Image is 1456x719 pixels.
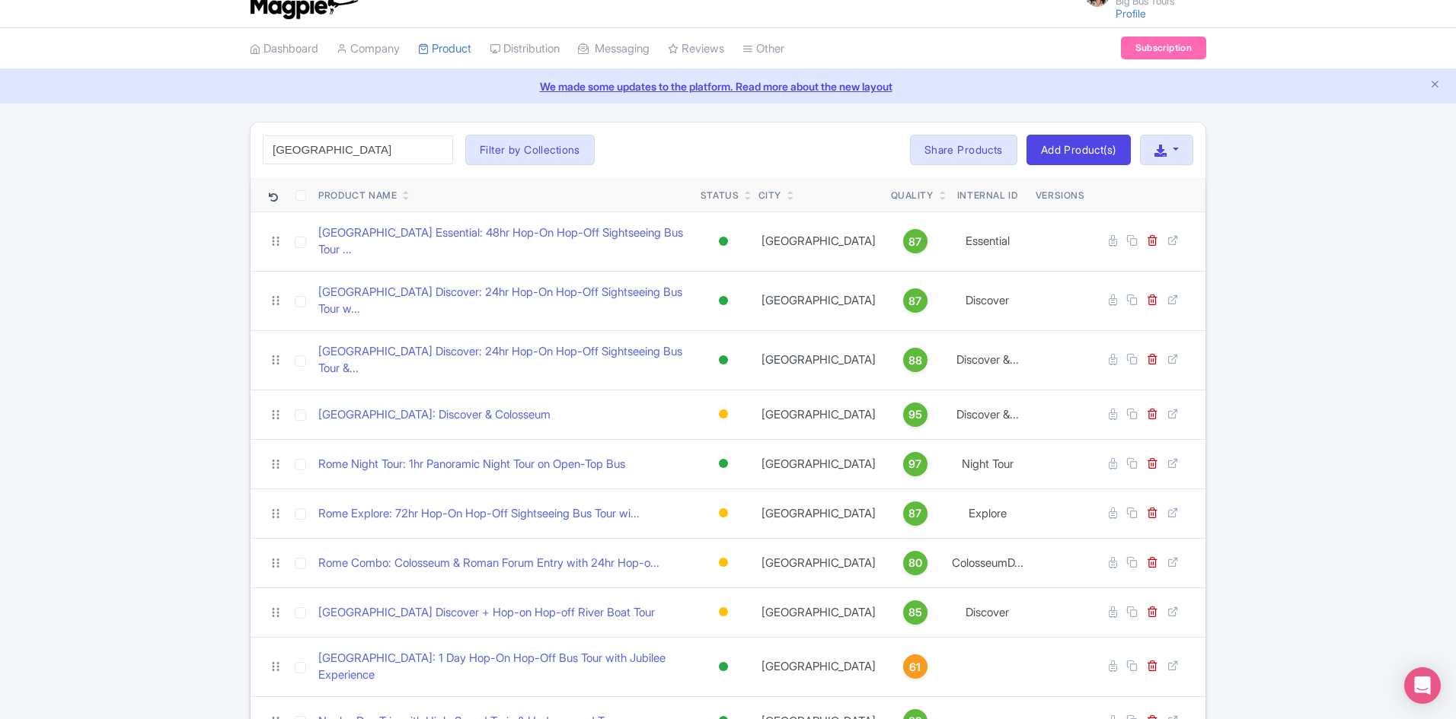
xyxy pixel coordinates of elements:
a: [GEOGRAPHIC_DATA] Discover + Hop-on Hop-off River Boat Tour [318,604,655,622]
td: [GEOGRAPHIC_DATA] [752,330,885,390]
div: City [758,189,781,202]
a: Share Products [910,135,1017,165]
a: [GEOGRAPHIC_DATA]: 1 Day Hop-On Hop-Off Bus Tour with Jubilee Experience [318,650,688,684]
div: Building [716,502,731,524]
a: 80 [891,551,940,575]
span: 87 [908,234,921,250]
a: 87 [891,501,940,526]
a: Product [418,28,471,70]
span: 61 [909,659,921,676]
a: Reviews [668,28,724,70]
div: Active [716,231,731,253]
th: Internal ID [946,177,1030,212]
span: 85 [908,604,922,621]
a: 87 [891,288,940,313]
div: Building [716,403,731,425]
span: 88 [908,352,922,369]
a: [GEOGRAPHIC_DATA] Discover: 24hr Hop-On Hop-Off Sightseeing Bus Tour &... [318,343,688,377]
td: [GEOGRAPHIC_DATA] [752,637,885,696]
a: Rome Night Tour: 1hr Panoramic Night Tour on Open-Top Bus [318,456,625,473]
a: Other [742,28,784,70]
a: Rome Explore: 72hr Hop-On Hop-Off Sightseeing Bus Tour wi... [318,505,640,523]
td: [GEOGRAPHIC_DATA] [752,271,885,330]
a: Profile [1116,7,1146,20]
a: Rome Combo: Colosseum & Roman Forum Entry with 24hr Hop-o... [318,555,659,572]
a: 88 [891,348,940,372]
span: 80 [908,555,922,571]
div: Open Intercom Messenger [1404,667,1441,704]
td: ColosseumD... [946,538,1030,587]
td: Discover [946,271,1030,330]
a: 95 [891,402,940,427]
td: Explore [946,488,1030,538]
a: [GEOGRAPHIC_DATA] Discover: 24hr Hop-On Hop-Off Sightseeing Bus Tour w... [318,284,688,318]
a: 85 [891,600,940,625]
td: [GEOGRAPHIC_DATA] [752,488,885,538]
div: Active [716,349,731,371]
td: [GEOGRAPHIC_DATA] [752,439,885,488]
td: Discover &... [946,330,1030,390]
input: Search product name, city, or interal id [263,135,453,164]
div: Quality [891,189,934,202]
span: 87 [908,505,921,522]
a: Distribution [490,28,560,70]
td: [GEOGRAPHIC_DATA] [752,212,885,271]
span: 97 [908,456,921,472]
button: Close announcement [1429,77,1441,94]
a: 61 [891,654,940,679]
div: Active [716,453,731,475]
td: Essential [946,212,1030,271]
div: Building [716,552,731,574]
td: [GEOGRAPHIC_DATA] [752,538,885,587]
a: [GEOGRAPHIC_DATA] Essential: 48hr Hop-On Hop-Off Sightseeing Bus Tour ... [318,224,688,259]
th: Versions [1030,177,1091,212]
a: Subscription [1121,37,1206,59]
a: Add Product(s) [1027,135,1131,165]
a: Messaging [578,28,650,70]
td: Discover [946,587,1030,637]
span: 87 [908,293,921,310]
a: Dashboard [250,28,318,70]
a: We made some updates to the platform. Read more about the new layout [9,78,1447,94]
td: Discover &... [946,390,1030,439]
div: Product Name [318,189,397,202]
div: Status [701,189,739,202]
div: Active [716,656,731,678]
a: 97 [891,452,940,476]
a: Company [337,28,400,70]
span: 95 [908,406,922,423]
a: 87 [891,229,940,253]
button: Filter by Collections [465,135,595,165]
td: Night Tour [946,439,1030,488]
div: Building [716,601,731,623]
td: [GEOGRAPHIC_DATA] [752,390,885,439]
td: [GEOGRAPHIC_DATA] [752,587,885,637]
div: Active [716,290,731,312]
a: [GEOGRAPHIC_DATA]: Discover & Colosseum [318,406,551,424]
